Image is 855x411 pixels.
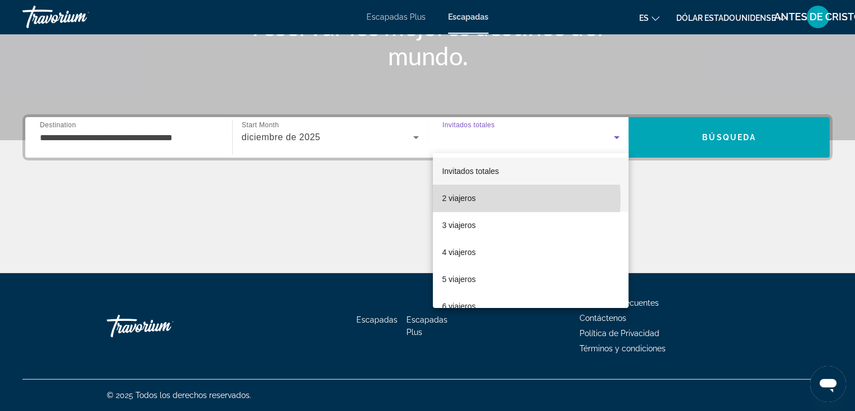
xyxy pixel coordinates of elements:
[442,221,476,230] font: 3 viajeros
[442,248,476,257] font: 4 viajeros
[442,167,499,176] font: Invitados totales
[442,302,476,311] font: 6 viajeros
[810,366,846,402] iframe: Botón para iniciar la ventana de mensajería
[442,275,476,284] font: 5 viajeros
[442,194,476,203] font: 2 viajeros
